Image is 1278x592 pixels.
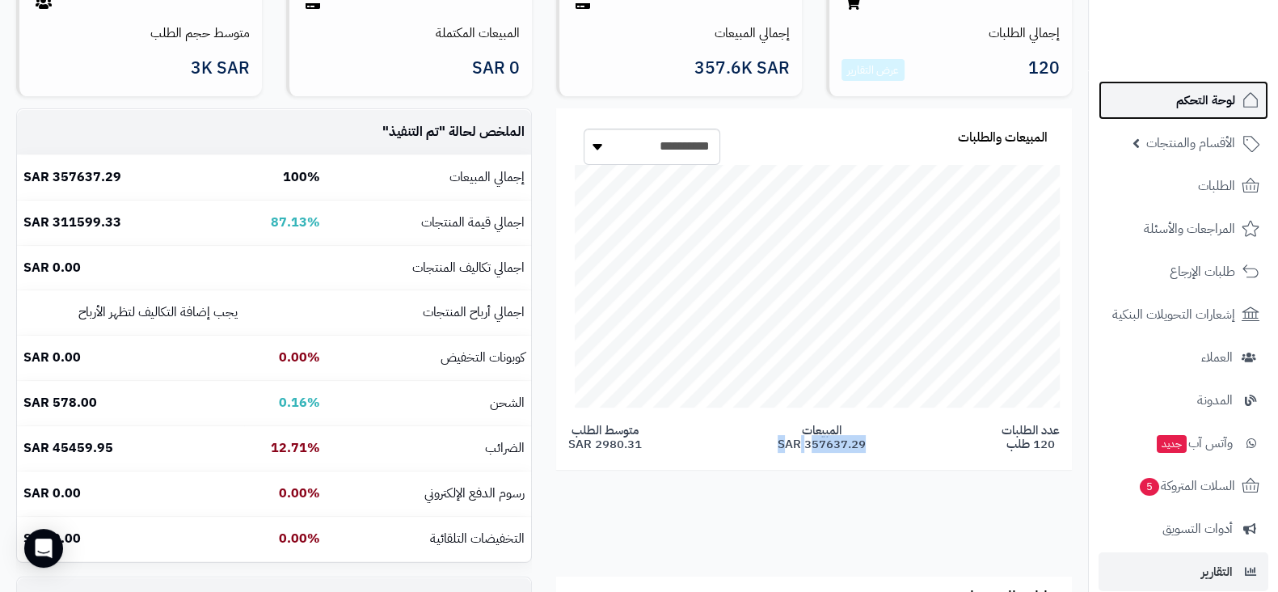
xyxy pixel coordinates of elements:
span: 0 SAR [472,59,520,78]
b: 0.00% [279,348,320,367]
span: لوحة التحكم [1176,89,1235,112]
span: المدونة [1197,389,1233,412]
td: إجمالي المبيعات [327,155,531,200]
td: رسوم الدفع الإلكتروني [327,471,531,516]
td: الملخص لحالة " " [327,110,531,154]
span: 3K SAR [191,59,250,78]
span: العملاء [1201,346,1233,369]
img: logo-2.png [1168,12,1263,46]
small: يجب إضافة التكاليف لتظهر الأرباح [78,302,238,322]
a: العملاء [1099,338,1268,377]
td: التخفيضات التلقائية [327,517,531,561]
span: وآتس آب [1155,432,1233,455]
a: إجمالي المبيعات [715,23,790,43]
b: 45459.95 SAR [23,438,113,458]
span: 120 [1028,59,1060,82]
b: 311599.33 SAR [23,213,121,232]
a: المراجعات والأسئلة [1099,209,1268,248]
span: الطلبات [1198,175,1235,197]
span: طلبات الإرجاع [1170,260,1235,283]
a: المدونة [1099,381,1268,420]
span: 5 [1140,478,1159,496]
td: كوبونات التخفيض [327,336,531,380]
span: جديد [1157,435,1187,453]
span: إشعارات التحويلات البنكية [1112,303,1235,326]
h3: المبيعات والطلبات [958,131,1048,146]
a: طلبات الإرجاع [1099,252,1268,291]
b: 357637.29 SAR [23,167,121,187]
b: 0.00 SAR [23,484,81,503]
b: 12.71% [271,438,320,458]
b: 87.13% [271,213,320,232]
div: Open Intercom Messenger [24,529,63,568]
a: إشعارات التحويلات البنكية [1099,295,1268,334]
span: 357.6K SAR [694,59,790,78]
span: تم التنفيذ [389,122,439,142]
span: الأقسام والمنتجات [1146,132,1235,154]
a: المبيعات المكتملة [436,23,520,43]
span: المراجعات والأسئلة [1144,218,1235,240]
a: وآتس آبجديد [1099,424,1268,463]
a: لوحة التحكم [1099,81,1268,120]
span: عدد الطلبات 120 طلب [1002,424,1060,450]
a: الطلبات [1099,167,1268,205]
span: متوسط الطلب 2980.31 SAR [568,424,642,450]
td: الشحن [327,381,531,425]
b: 0.00 SAR [23,529,81,548]
span: السلات المتروكة [1138,475,1235,497]
b: 0.00% [279,529,320,548]
b: 0.16% [279,393,320,412]
a: إجمالي الطلبات [989,23,1060,43]
td: الضرائب [327,426,531,471]
a: أدوات التسويق [1099,510,1268,548]
td: اجمالي قيمة المنتجات [327,201,531,245]
a: عرض التقارير [847,61,899,78]
a: التقارير [1099,552,1268,591]
td: اجمالي تكاليف المنتجات [327,246,531,290]
span: التقارير [1201,560,1233,583]
td: اجمالي أرباح المنتجات [327,290,531,335]
b: 0.00% [279,484,320,503]
b: 578.00 SAR [23,393,97,412]
span: المبيعات 357637.29 SAR [778,424,866,450]
a: السلات المتروكة5 [1099,467,1268,505]
span: أدوات التسويق [1162,518,1233,540]
a: متوسط حجم الطلب [150,23,250,43]
b: 0.00 SAR [23,348,81,367]
b: 0.00 SAR [23,258,81,277]
b: 100% [283,167,320,187]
